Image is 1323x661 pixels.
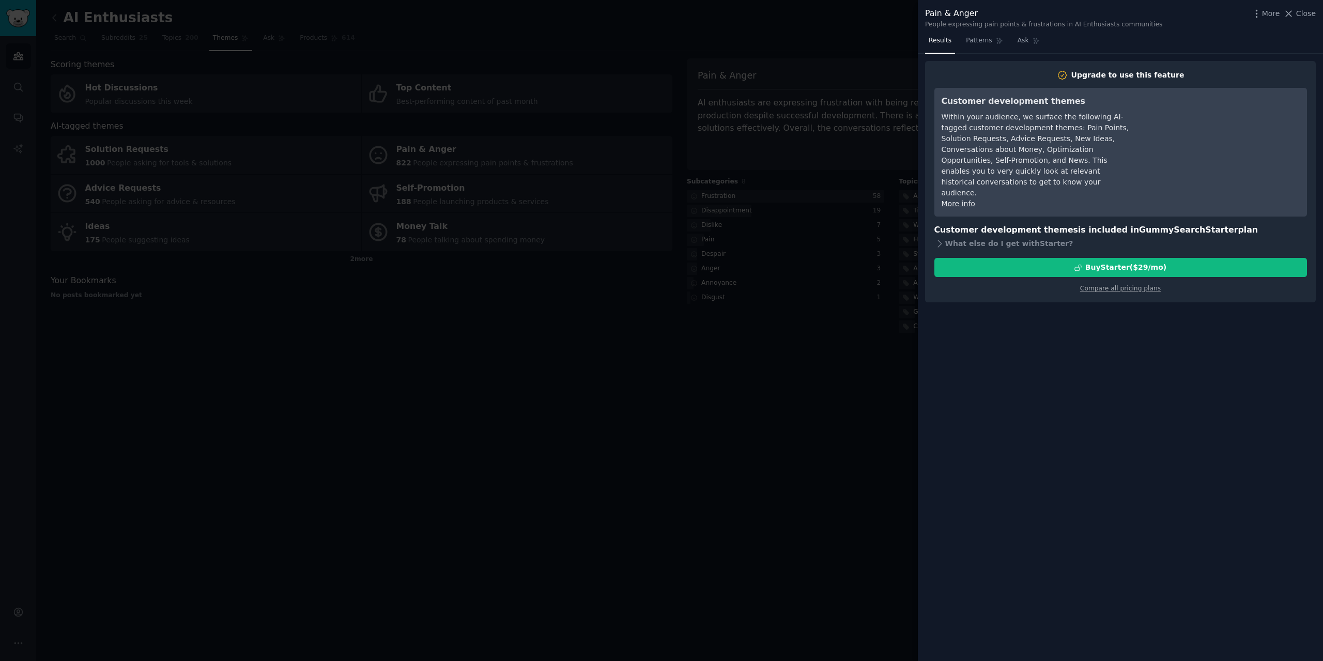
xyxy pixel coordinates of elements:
[925,33,955,54] a: Results
[1262,8,1280,19] span: More
[942,199,975,208] a: More info
[1283,8,1316,19] button: Close
[925,20,1162,29] div: People expressing pain points & frustrations in AI Enthusiasts communities
[1296,8,1316,19] span: Close
[962,33,1006,54] a: Patterns
[1085,262,1166,273] div: Buy Starter ($ 29 /mo )
[934,236,1307,251] div: What else do I get with Starter ?
[942,95,1130,108] h3: Customer development themes
[925,7,1162,20] div: Pain & Anger
[1080,285,1161,292] a: Compare all pricing plans
[942,112,1130,198] div: Within your audience, we surface the following AI-tagged customer development themes: Pain Points...
[934,224,1307,237] h3: Customer development themes is included in plan
[1014,33,1043,54] a: Ask
[929,36,951,45] span: Results
[1251,8,1280,19] button: More
[1139,225,1238,235] span: GummySearch Starter
[966,36,992,45] span: Patterns
[1145,95,1300,173] iframe: YouTube video player
[1018,36,1029,45] span: Ask
[934,258,1307,277] button: BuyStarter($29/mo)
[1071,70,1184,81] div: Upgrade to use this feature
